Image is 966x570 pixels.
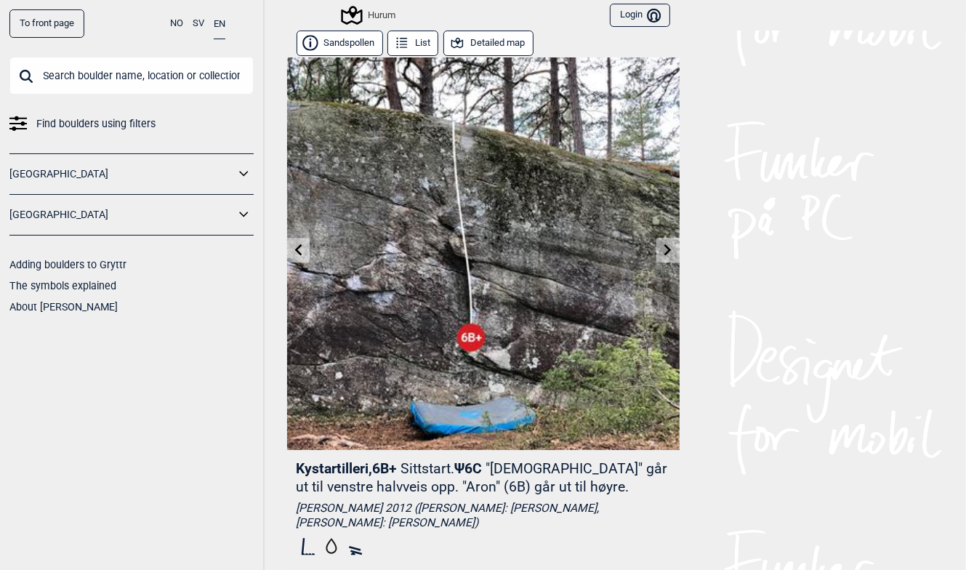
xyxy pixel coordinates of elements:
button: SV [193,9,204,38]
button: Sandspollen [297,31,383,56]
div: Hurum [343,7,395,24]
span: Ψ 6C [297,460,668,495]
a: Adding boulders to Gryttr [9,259,126,270]
a: The symbols explained [9,280,116,292]
a: About [PERSON_NAME] [9,301,118,313]
input: Search boulder name, location or collection [9,57,254,95]
p: "[DEMOGRAPHIC_DATA]" går ut til venstre halvveis opp. "Aron" (6B) går ut til høyre. [297,460,668,495]
p: Sittstart. [401,460,455,477]
button: Login [610,4,669,28]
span: Find boulders using filters [36,113,156,135]
button: EN [214,9,225,39]
div: [PERSON_NAME] 2012 ([PERSON_NAME]: [PERSON_NAME], [PERSON_NAME]: [PERSON_NAME]) [297,501,670,531]
img: Kystartilleri 211113 [287,57,680,450]
a: [GEOGRAPHIC_DATA] [9,164,235,185]
button: List [387,31,438,56]
a: To front page [9,9,84,38]
a: [GEOGRAPHIC_DATA] [9,204,235,225]
button: Detailed map [443,31,534,56]
span: Kystartilleri , 6B+ [297,460,398,477]
button: NO [170,9,183,38]
a: Find boulders using filters [9,113,254,135]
